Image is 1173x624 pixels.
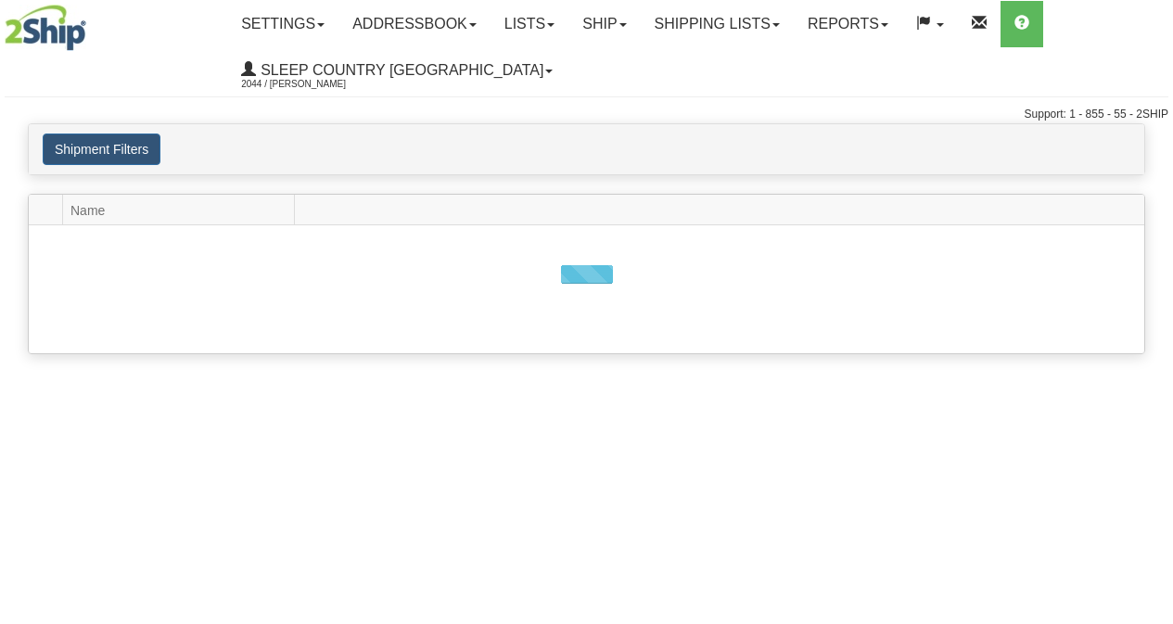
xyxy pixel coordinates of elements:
a: Ship [568,1,640,47]
a: Lists [491,1,568,47]
a: Sleep Country [GEOGRAPHIC_DATA] 2044 / [PERSON_NAME] [227,47,567,94]
a: Shipping lists [641,1,794,47]
a: Reports [794,1,902,47]
span: 2044 / [PERSON_NAME] [241,75,380,94]
a: Addressbook [338,1,491,47]
a: Settings [227,1,338,47]
img: logo2044.jpg [5,5,86,51]
span: Sleep Country [GEOGRAPHIC_DATA] [256,62,543,78]
button: Shipment Filters [43,134,160,165]
div: Support: 1 - 855 - 55 - 2SHIP [5,107,1168,122]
